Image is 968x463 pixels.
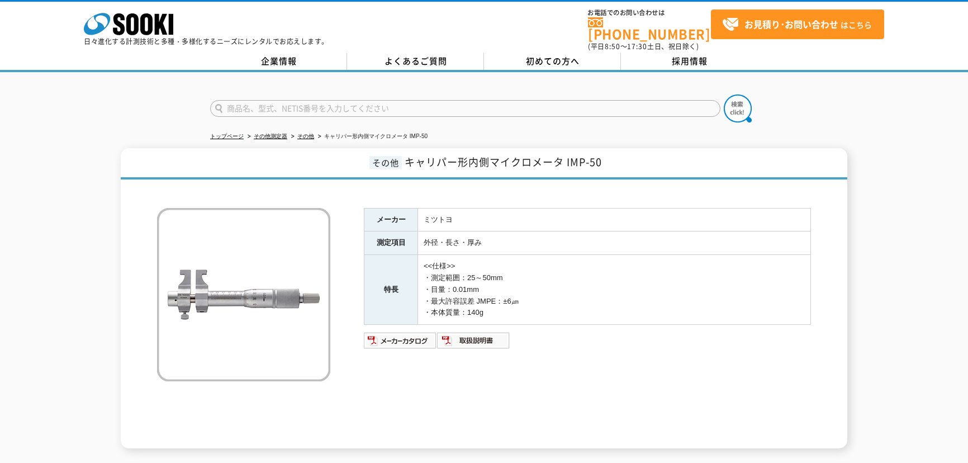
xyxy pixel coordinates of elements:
a: 初めての方へ [484,53,621,70]
span: キャリパー形内側マイクロメータ IMP-50 [405,154,602,169]
span: その他 [369,156,402,169]
a: メーカーカタログ [364,339,437,347]
span: お電話でのお問い合わせは [588,10,711,16]
td: ミツトヨ [418,208,811,232]
a: その他測定器 [254,133,287,139]
span: (平日 ～ 土日、祝日除く) [588,41,699,51]
img: キャリパー形内側マイクロメータ IMP-50 [157,208,330,381]
span: 17:30 [627,41,647,51]
a: 企業情報 [210,53,347,70]
a: お見積り･お問い合わせはこちら [711,10,884,39]
input: 商品名、型式、NETIS番号を入力してください [210,100,720,117]
img: btn_search.png [724,95,752,122]
a: その他 [297,133,314,139]
p: 日々進化する計測技術と多種・多様化するニーズにレンタルでお応えします。 [84,38,329,45]
a: トップページ [210,133,244,139]
td: <<仕様>> ・測定範囲：25～50mm ・目量：0.01mm ・最大許容誤差 JMPE：±6㎛ ・本体質量：140g [418,255,811,325]
a: [PHONE_NUMBER] [588,17,711,40]
a: 採用情報 [621,53,758,70]
a: よくあるご質問 [347,53,484,70]
li: キャリパー形内側マイクロメータ IMP-50 [316,131,428,143]
th: メーカー [364,208,418,232]
a: 取扱説明書 [437,339,510,347]
img: メーカーカタログ [364,332,437,349]
th: 特長 [364,255,418,325]
img: 取扱説明書 [437,332,510,349]
th: 測定項目 [364,232,418,255]
span: 初めての方へ [526,55,580,67]
span: 8:50 [605,41,620,51]
td: 外径・長さ・厚み [418,232,811,255]
strong: お見積り･お問い合わせ [744,17,838,31]
span: はこちら [722,16,872,33]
